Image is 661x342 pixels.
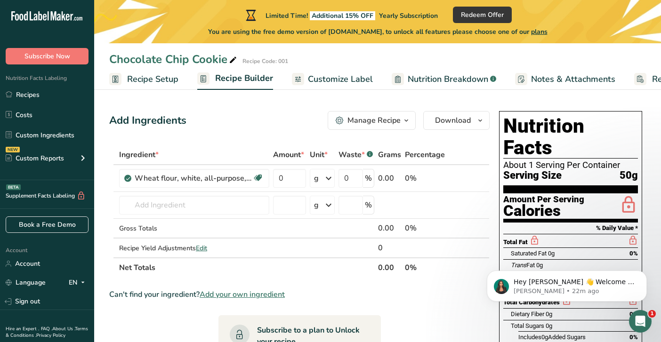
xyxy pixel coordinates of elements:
[503,223,638,234] section: % Daily Value *
[109,51,239,68] div: Chocolate Chip Cookie
[6,147,20,152] div: NEW
[109,69,178,90] a: Recipe Setup
[629,250,638,257] span: 0%
[119,243,269,253] div: Recipe Yield Adjustments
[546,310,552,318] span: 0g
[405,173,445,184] div: 0%
[292,69,373,90] a: Customize Label
[403,257,447,277] th: 0%
[531,27,548,36] span: plans
[6,326,39,332] a: Hire an Expert .
[548,250,555,257] span: 0g
[379,11,438,20] span: Yearly Subscription
[378,173,401,184] div: 0.00
[423,111,490,130] button: Download
[109,113,186,128] div: Add Ingredients
[200,289,285,300] span: Add your own ingredient
[503,170,562,182] span: Serving Size
[378,223,401,234] div: 0.00
[405,149,445,160] span: Percentage
[117,257,376,277] th: Net Totals
[242,57,288,65] div: Recipe Code: 001
[6,274,46,291] a: Language
[273,149,304,160] span: Amount
[6,326,88,339] a: Terms & Conditions .
[629,310,652,333] iframe: Intercom live chat
[503,239,528,246] span: Total Fat
[6,216,89,233] a: Book a Free Demo
[473,251,661,317] iframe: Intercom notifications message
[52,326,75,332] a: About Us .
[308,73,373,86] span: Customize Label
[119,196,269,215] input: Add Ingredient
[518,334,586,341] span: Includes Added Sugars
[197,68,273,90] a: Recipe Builder
[620,170,638,182] span: 50g
[208,27,548,37] span: You are using the free demo version of [DOMAIN_NAME], to unlock all features please choose one of...
[347,115,401,126] div: Manage Recipe
[339,149,373,160] div: Waste
[310,149,328,160] span: Unit
[119,223,269,233] div: Gross Totals
[378,242,401,254] div: 0
[531,73,615,86] span: Notes & Attachments
[135,173,252,184] div: Wheat flour, white, all-purpose, self-rising, enriched
[392,69,496,90] a: Nutrition Breakdown
[503,204,584,218] div: Calories
[328,111,416,130] button: Manage Recipe
[36,332,65,339] a: Privacy Policy
[6,184,21,190] div: BETA
[453,7,512,23] button: Redeem Offer
[435,115,471,126] span: Download
[461,10,504,20] span: Redeem Offer
[541,334,548,341] span: 0g
[503,195,584,204] div: Amount Per Serving
[69,277,89,288] div: EN
[648,310,656,318] span: 1
[310,11,375,20] span: Additional 15% OFF
[503,160,638,170] div: About 1 Serving Per Container
[6,153,64,163] div: Custom Reports
[24,51,70,61] span: Subscribe Now
[378,149,401,160] span: Grams
[376,257,403,277] th: 0.00
[6,48,89,64] button: Subscribe Now
[515,69,615,90] a: Notes & Attachments
[314,199,319,211] div: g
[503,115,638,159] h1: Nutrition Facts
[215,72,273,85] span: Recipe Builder
[127,73,178,86] span: Recipe Setup
[196,244,207,253] span: Edit
[546,322,552,329] span: 0g
[41,326,52,332] a: FAQ .
[109,289,490,300] div: Can't find your ingredient?
[405,223,445,234] div: 0%
[511,310,544,318] span: Dietary Fiber
[119,149,159,160] span: Ingredient
[511,322,544,329] span: Total Sugars
[629,334,638,341] span: 0%
[408,73,488,86] span: Nutrition Breakdown
[511,250,547,257] span: Saturated Fat
[314,173,319,184] div: g
[244,9,438,21] div: Limited Time!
